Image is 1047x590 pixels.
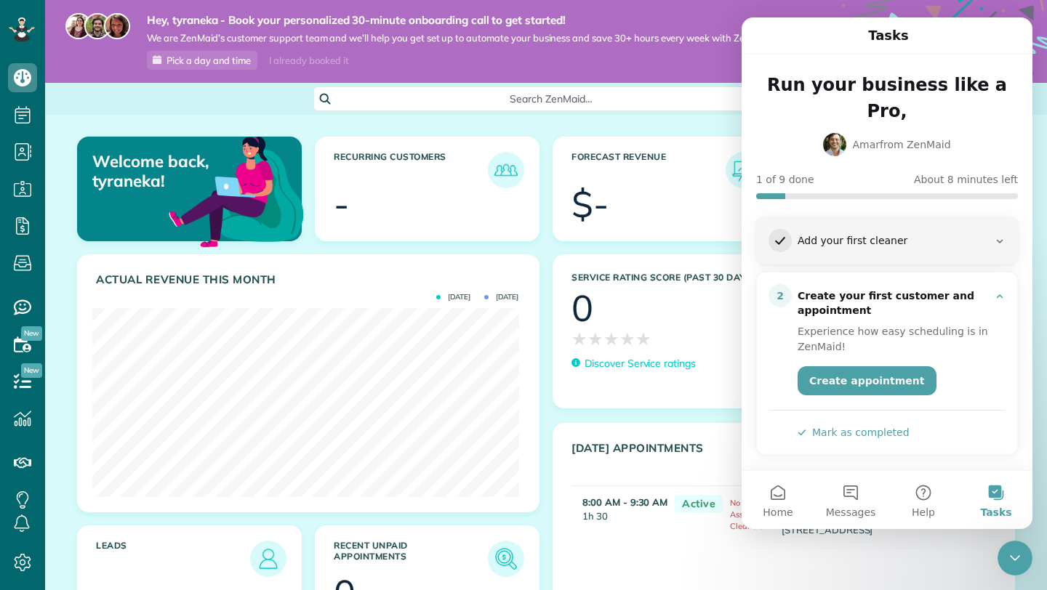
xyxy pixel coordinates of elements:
[334,541,488,577] h3: Recent unpaid appointments
[147,13,774,28] strong: Hey, tyraneka - Book your personalized 30-minute onboarding call to get started!
[167,54,251,66] span: Pick a day and time
[92,152,228,190] p: Welcome back, tyraneka!
[492,155,521,185] img: icon_recurring_customers-cf858462ba22bcd05b5a5880d41d6543d210077de5bb9ebc9590e49fd87d84ed.png
[635,326,651,352] span: ★
[571,442,960,474] h3: [DATE] Appointments
[571,486,667,545] td: 1h 30
[571,152,726,188] h3: Forecast Revenue
[571,186,609,222] div: $-
[254,544,283,573] img: icon_leads-1bed01f49abd5b7fead27621c3d59655bb73ed531f8eeb49469d10e621d6b896.png
[334,186,349,222] div: -
[998,541,1032,575] iframe: Intercom live chat
[587,326,603,352] span: ★
[166,120,307,261] img: dashboard_welcome-42a62b7d889689a78055ac9021e634bf52bae3f8056760290aed330b23ab8690.png
[582,496,667,508] strong: 8:00 AM - 9:30 AM
[147,51,257,70] a: Pick a day and time
[104,13,130,39] img: michelle-19f622bdf1676172e81f8f8fba1fb50e276960ebfe0243fe18214015130c80e4.jpg
[571,326,587,352] span: ★
[65,13,92,39] img: maria-72a9807cf96188c08ef61303f053569d2e2a8a1cde33d635c8a3ac13582a053d.jpg
[21,326,42,341] span: New
[585,356,696,371] p: Discover Service ratings
[260,52,357,70] div: I already booked it
[571,290,593,326] div: 0
[675,495,723,513] span: Active
[571,272,841,283] h3: Service Rating score (past 30 days)
[334,152,488,188] h3: Recurring Customers
[96,541,250,577] h3: Leads
[492,544,521,573] img: icon_unpaid_appointments-47b8ce3997adf2238b356f14209ab4cced10bd1f174958f3ca8f1d0dd7fffeee.png
[730,498,764,531] span: No Assigned Cleaners
[84,13,111,39] img: jorge-587dff0eeaa6aab1f244e6dc62b8924c3b6ad411094392a53c71c6c4a576187d.jpg
[619,326,635,352] span: ★
[147,32,774,44] span: We are ZenMaid’s customer support team and we’ll help you get set up to automate your business an...
[571,356,696,371] a: Discover Service ratings
[603,326,619,352] span: ★
[484,294,518,301] span: [DATE]
[729,155,758,185] img: icon_forecast_revenue-8c13a41c7ed35a8dcfafea3cbb826a0462acb37728057bba2d056411b612bbbe.png
[436,294,470,301] span: [DATE]
[96,273,524,286] h3: Actual Revenue this month
[742,17,1032,529] iframe: Intercom live chat
[21,363,42,378] span: New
